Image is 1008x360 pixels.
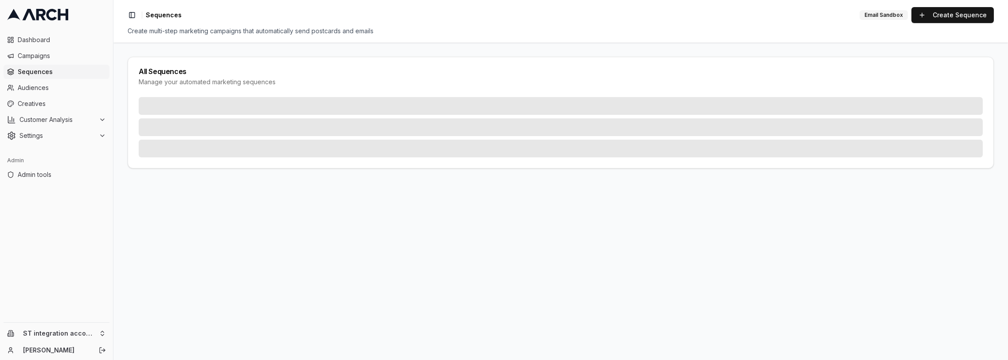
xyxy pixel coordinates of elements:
a: Create Sequence [911,7,994,23]
span: Customer Analysis [19,115,95,124]
button: Customer Analysis [4,113,109,127]
span: Creatives [18,99,106,108]
button: ST integration account [4,326,109,340]
a: Dashboard [4,33,109,47]
a: [PERSON_NAME] [23,346,89,355]
span: Sequences [146,11,182,20]
a: Sequences [4,65,109,79]
span: Audiences [18,83,106,92]
div: Email Sandbox [860,10,908,20]
div: Create multi-step marketing campaigns that automatically send postcards and emails [128,27,994,35]
span: ST integration account [23,329,95,337]
div: All Sequences [139,68,983,75]
button: Settings [4,129,109,143]
span: Settings [19,131,95,140]
a: Campaigns [4,49,109,63]
button: Log out [96,344,109,356]
a: Audiences [4,81,109,95]
span: Admin tools [18,170,106,179]
span: Dashboard [18,35,106,44]
span: Campaigns [18,51,106,60]
a: Admin tools [4,168,109,182]
nav: breadcrumb [146,11,182,20]
a: Creatives [4,97,109,111]
div: Manage your automated marketing sequences [139,78,983,86]
span: Sequences [18,67,106,76]
div: Admin [4,153,109,168]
